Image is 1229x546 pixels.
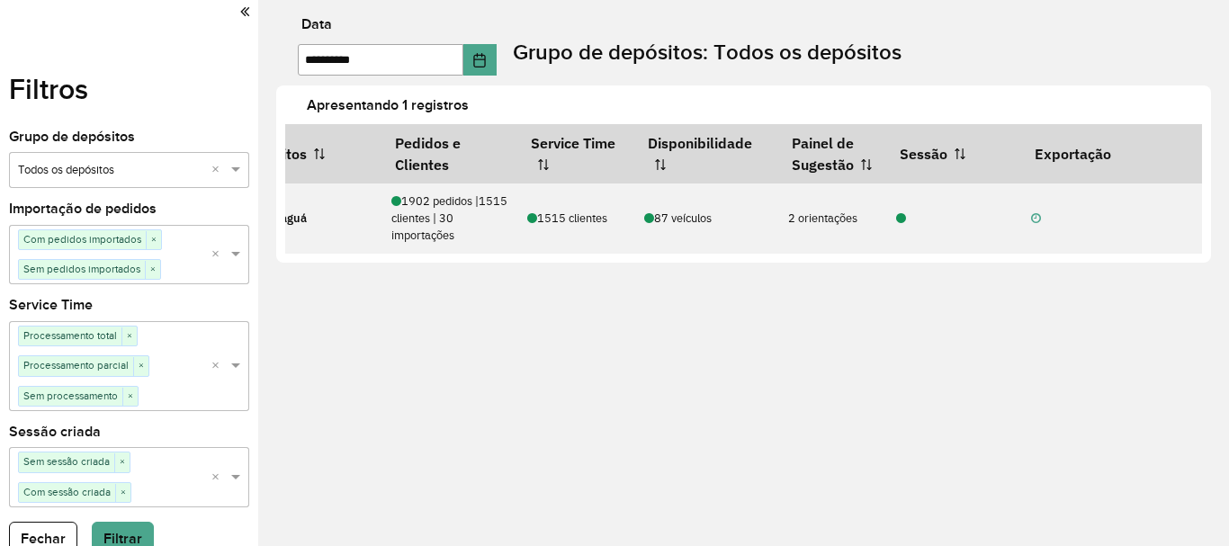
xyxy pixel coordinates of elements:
span: Processamento total [19,327,121,345]
label: Sessão criada [9,421,101,443]
label: Service Time [9,294,93,316]
span: × [146,231,161,249]
label: Data [301,13,332,35]
div: 1902 pedidos | 1515 clientes | 30 importações [391,192,508,245]
span: Sem sessão criada [19,452,114,470]
th: Exportação [1022,124,1202,183]
span: × [115,484,130,502]
label: Importação de pedidos [9,198,157,219]
div: 2 orientações [788,210,877,227]
span: Com sessão criada [19,483,115,501]
label: Filtros [9,67,88,111]
span: × [114,453,130,471]
th: Service Time [518,124,635,183]
span: Sem pedidos importados [19,260,145,278]
span: Clear all [211,357,227,376]
div: 87 veículos [644,210,769,227]
span: Com pedidos importados [19,230,146,248]
span: Clear all [211,246,227,264]
span: × [121,327,137,345]
th: Pedidos e Clientes [382,124,518,183]
th: Disponibilidade [635,124,779,183]
th: Painel de Sugestão [779,124,887,183]
i: Não realizada [1031,213,1041,225]
span: × [133,357,148,375]
label: Grupo de depósitos: Todos os depósitos [513,36,902,68]
th: Sessão [887,124,1022,183]
span: Sem processamento [19,387,122,405]
span: Clear all [211,469,227,488]
span: × [122,388,138,406]
label: Grupo de depósitos [9,126,135,148]
span: 1515 clientes [527,210,607,226]
button: Choose Date [463,44,498,76]
span: Clear all [211,161,227,180]
th: Depósitos [202,124,382,183]
span: Processamento parcial [19,356,133,374]
i: 1261450 - 1874 pedidos [896,213,906,225]
span: × [145,261,160,279]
